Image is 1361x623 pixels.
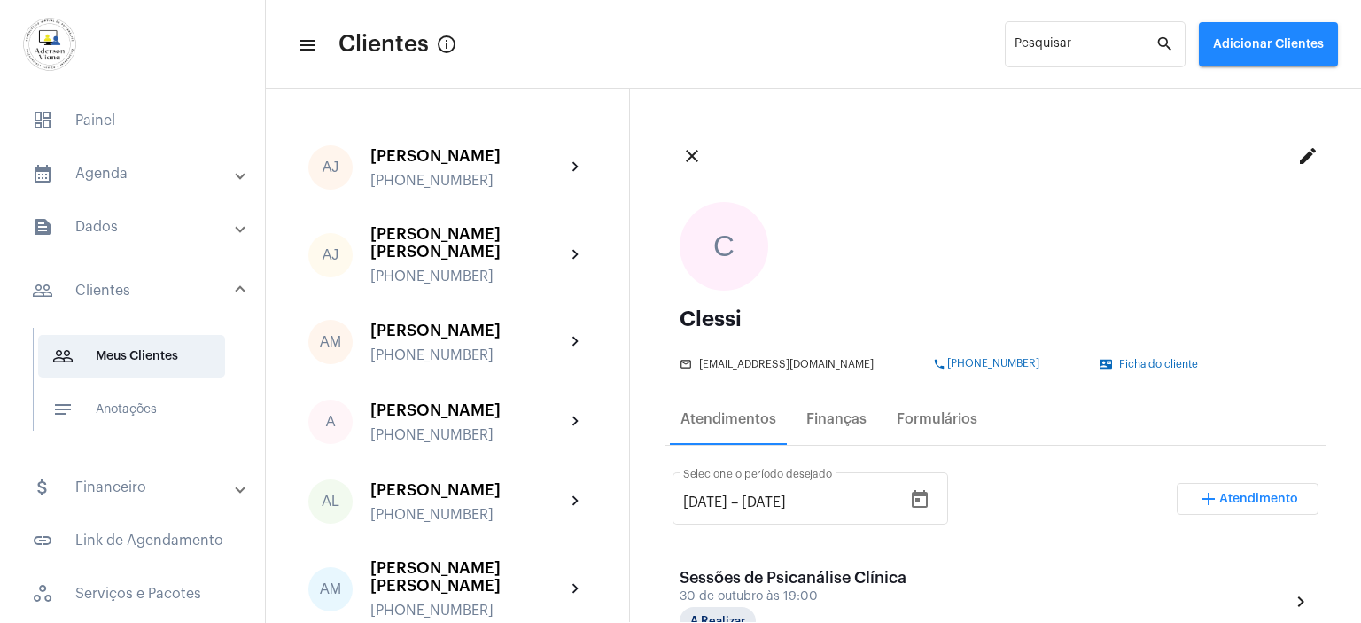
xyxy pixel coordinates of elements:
[370,225,565,261] div: [PERSON_NAME] [PERSON_NAME]
[1219,493,1298,505] span: Atendimento
[370,507,565,523] div: [PHONE_NUMBER]
[308,567,353,611] div: AM
[806,411,867,427] div: Finanças
[11,262,265,319] mat-expansion-panel-header: sidenav iconClientes
[11,319,265,456] div: sidenav iconClientes
[308,479,353,524] div: AL
[1015,41,1155,55] input: Pesquisar
[680,358,694,370] mat-icon: mail_outline
[308,400,353,444] div: A
[32,163,237,184] mat-panel-title: Agenda
[1155,34,1177,55] mat-icon: search
[1213,38,1324,51] span: Adicionar Clientes
[1290,591,1311,612] mat-icon: chevron_right
[565,411,587,432] mat-icon: chevron_right
[32,477,237,498] mat-panel-title: Financeiro
[1100,358,1114,370] mat-icon: contact_mail
[32,216,237,238] mat-panel-title: Dados
[38,335,225,378] span: Meus Clientes
[18,572,247,615] span: Serviços e Pacotes
[680,411,776,427] div: Atendimentos
[32,280,237,301] mat-panel-title: Clientes
[370,347,565,363] div: [PHONE_NUMBER]
[1199,22,1338,66] button: Adicionar Clientes
[370,401,565,419] div: [PERSON_NAME]
[11,466,265,509] mat-expansion-panel-header: sidenav iconFinanceiro
[338,30,429,58] span: Clientes
[38,388,225,431] span: Anotações
[32,530,53,551] mat-icon: sidenav icon
[902,482,937,518] button: Open calendar
[32,216,53,238] mat-icon: sidenav icon
[731,495,738,510] span: –
[52,346,74,367] mat-icon: sidenav icon
[370,427,565,443] div: [PHONE_NUMBER]
[14,9,85,80] img: d7e3195d-0907-1efa-a796-b593d293ae59.png
[32,477,53,498] mat-icon: sidenav icon
[565,579,587,600] mat-icon: chevron_right
[680,308,1311,330] div: Clessi
[11,152,265,195] mat-expansion-panel-header: sidenav iconAgenda
[565,157,587,178] mat-icon: chevron_right
[1297,145,1318,167] mat-icon: edit
[370,322,565,339] div: [PERSON_NAME]
[680,569,906,587] div: Sessões de Psicanálise Clínica
[11,206,265,248] mat-expansion-panel-header: sidenav iconDados
[680,202,768,291] div: C
[699,359,874,370] span: [EMAIL_ADDRESS][DOMAIN_NAME]
[370,269,565,284] div: [PHONE_NUMBER]
[370,173,565,189] div: [PHONE_NUMBER]
[565,491,587,512] mat-icon: chevron_right
[298,35,315,56] mat-icon: sidenav icon
[429,27,464,62] button: Button that displays a tooltip when focused or hovered over
[565,245,587,266] mat-icon: chevron_right
[32,163,53,184] mat-icon: sidenav icon
[742,495,848,510] input: Data do fim
[308,233,353,277] div: AJ
[308,320,353,364] div: AM
[947,358,1039,370] span: [PHONE_NUMBER]
[32,110,53,131] span: sidenav icon
[370,603,565,619] div: [PHONE_NUMBER]
[370,147,565,165] div: [PERSON_NAME]
[565,331,587,353] mat-icon: chevron_right
[370,559,565,595] div: [PERSON_NAME] [PERSON_NAME]
[32,280,53,301] mat-icon: sidenav icon
[52,399,74,420] mat-icon: sidenav icon
[18,99,247,142] span: Painel
[683,495,727,510] input: Data de início
[308,145,353,190] div: AJ
[681,145,703,167] mat-icon: close
[933,358,947,370] mat-icon: phone
[1198,488,1219,510] mat-icon: add
[370,481,565,499] div: [PERSON_NAME]
[436,34,457,55] mat-icon: Button that displays a tooltip when focused or hovered over
[1119,359,1198,370] span: Ficha do cliente
[32,583,53,604] span: sidenav icon
[18,519,247,562] span: Link de Agendamento
[1177,483,1318,515] button: Adicionar Atendimento
[680,590,906,604] div: 30 de outubro às 19:00
[897,411,977,427] div: Formulários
